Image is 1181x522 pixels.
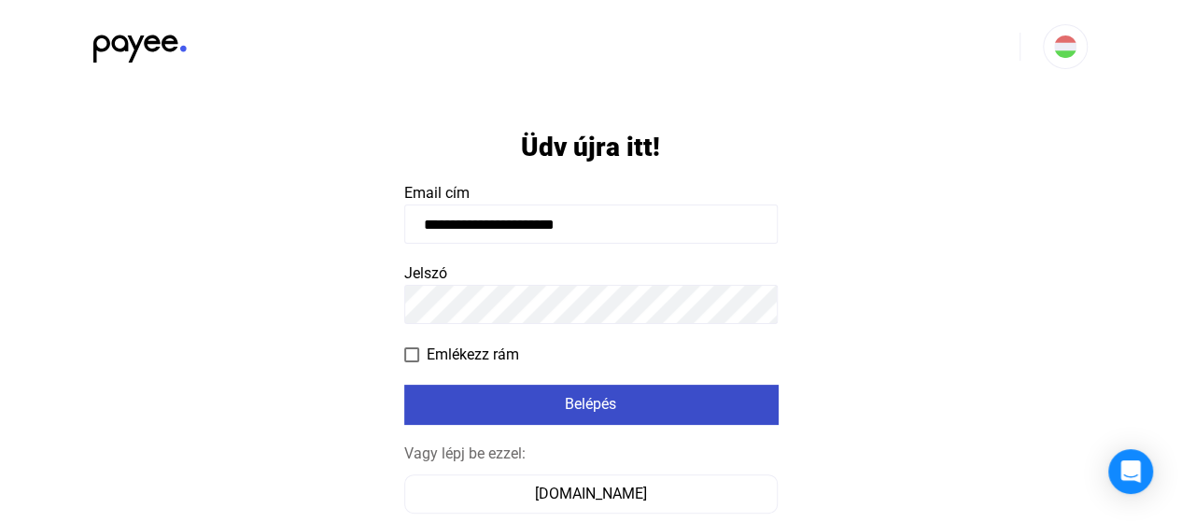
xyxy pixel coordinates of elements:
[410,393,772,416] div: Belépés
[404,184,470,202] span: Email cím
[411,483,771,505] div: [DOMAIN_NAME]
[93,24,187,63] img: black-payee-blue-dot.svg
[1108,449,1153,494] div: Open Intercom Messenger
[1054,35,1076,58] img: HU
[521,131,660,163] h1: Üdv újra itt!
[404,385,778,424] button: Belépés
[427,344,519,366] span: Emlékezz rám
[404,443,778,465] div: Vagy lépj be ezzel:
[404,474,778,514] button: [DOMAIN_NAME]
[404,264,447,282] span: Jelszó
[1043,24,1088,69] button: HU
[404,485,778,502] a: [DOMAIN_NAME]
